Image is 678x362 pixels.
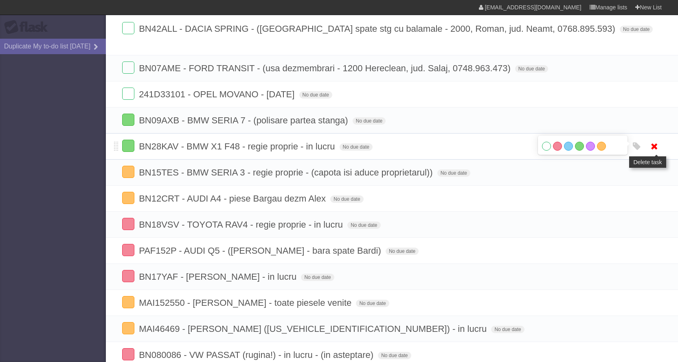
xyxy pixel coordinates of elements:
[491,326,524,333] span: No due date
[139,298,353,308] span: MAI152550 - [PERSON_NAME] - toate piesele venite
[122,140,134,152] label: Done
[139,272,298,282] span: BN17YAF - [PERSON_NAME] - in lucru
[122,192,134,204] label: Done
[122,270,134,282] label: Done
[564,142,573,151] label: Blue
[4,20,53,35] div: Flask
[356,300,389,307] span: No due date
[122,296,134,308] label: Done
[575,142,584,151] label: Green
[122,22,134,34] label: Done
[122,348,134,360] label: Done
[139,246,383,256] span: PAF152P - AUDI Q5 - ([PERSON_NAME] - bara spate Bardi)
[301,274,334,281] span: No due date
[330,195,363,203] span: No due date
[299,91,332,99] span: No due date
[542,142,551,151] label: White
[378,352,411,359] span: No due date
[597,142,606,151] label: Orange
[553,142,562,151] label: Red
[139,24,617,34] span: BN42ALL - DACIA SPRING - ([GEOGRAPHIC_DATA] spate stg cu balamale - 2000, Roman, jud. Neamt, 0768...
[586,142,595,151] label: Purple
[347,222,380,229] span: No due date
[386,248,419,255] span: No due date
[437,169,470,177] span: No due date
[340,143,373,151] span: No due date
[122,244,134,256] label: Done
[139,89,296,99] span: 241D33101 - OPEL MOVANO - [DATE]
[122,114,134,126] label: Done
[139,141,337,151] span: BN28KAV - BMW X1 F48 - regie proprie - in lucru
[139,324,489,334] span: MAI46469 - [PERSON_NAME] ([US_VEHICLE_IDENTIFICATION_NUMBER]) - in lucru
[139,167,434,178] span: BN15TES - BMW SERIA 3 - regie proprie - (capota isi aduce proprietarul))
[139,193,328,204] span: BN12CRT - AUDI A4 - piese Bargau dezm Alex
[515,65,548,72] span: No due date
[139,350,375,360] span: BN080086 - VW PASSAT (rugina!) - in lucru - (in asteptare)
[122,218,134,230] label: Done
[139,219,345,230] span: BN18VSV - TOYOTA RAV4 - regie proprie - in lucru
[353,117,386,125] span: No due date
[139,63,513,73] span: BN07AME - FORD TRANSIT - (usa dezmembrari - 1200 Hereclean, jud. Salaj, 0748.963.473)
[139,115,350,125] span: BN09AXB - BMW SERIA 7 - (polisare partea stanga)
[122,322,134,334] label: Done
[122,61,134,74] label: Done
[122,166,134,178] label: Done
[620,26,653,33] span: No due date
[122,88,134,100] label: Done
